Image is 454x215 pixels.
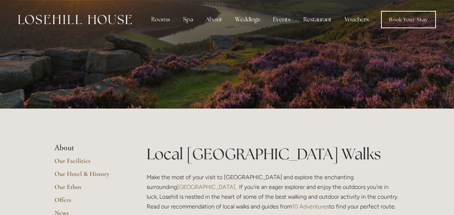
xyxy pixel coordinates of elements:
p: Make the most of your visit to [GEOGRAPHIC_DATA] and explore the enchanting surrounding . If you’... [147,172,400,212]
div: Events [267,12,296,27]
a: Our Hotel & History [55,170,124,183]
a: Our Facilities [55,157,124,170]
a: [GEOGRAPHIC_DATA] [177,184,235,190]
div: Restaurant [298,12,337,27]
div: Spa [177,12,199,27]
div: Rooms [146,12,176,27]
h1: Local [GEOGRAPHIC_DATA] Walks [147,143,400,165]
a: Vouchers [339,12,375,27]
div: About [200,12,228,27]
a: 10 Adventures [292,203,329,210]
a: Book Your Stay [381,11,436,28]
a: Offers [55,196,124,209]
a: Our Ethos [55,183,124,196]
div: Weddings [229,12,266,27]
li: About [55,143,124,153]
img: Losehill House [18,15,132,24]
